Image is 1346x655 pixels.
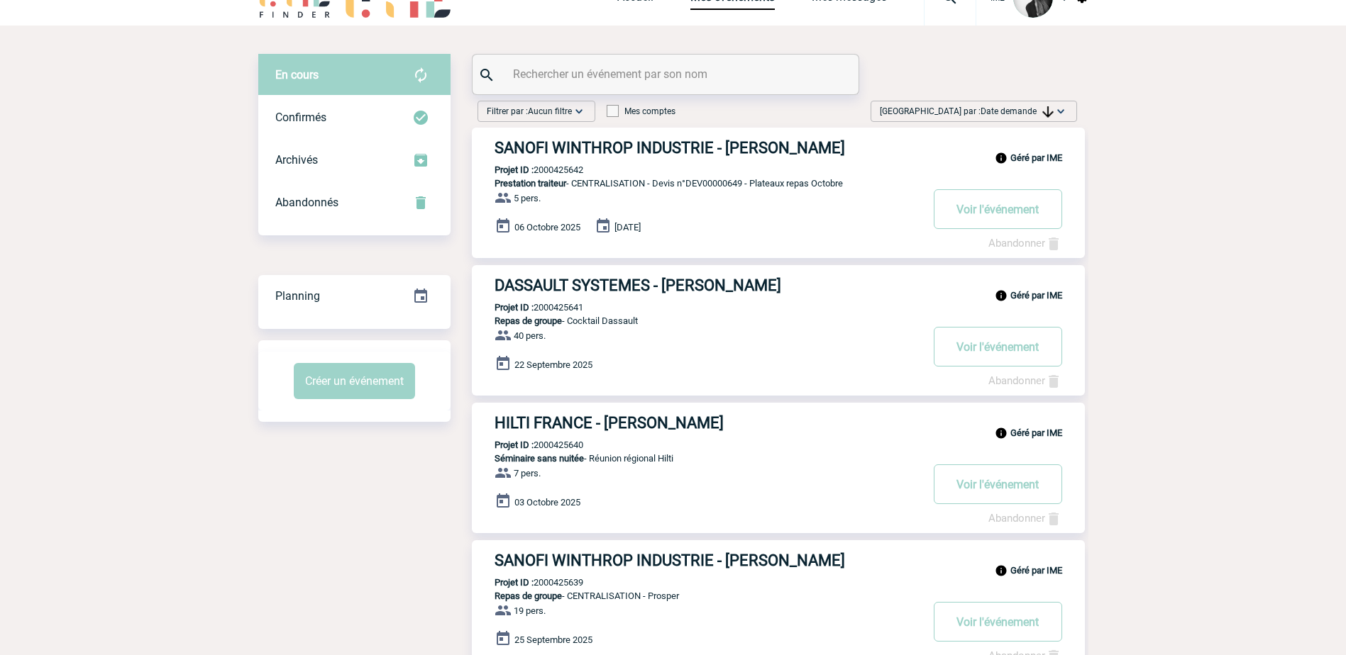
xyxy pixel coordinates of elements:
[514,359,592,370] span: 22 Septembre 2025
[472,453,920,464] p: - Réunion régional Hilti
[495,590,562,601] span: Repas de groupe
[275,111,326,124] span: Confirmés
[294,363,415,399] button: Créer un événement
[472,577,583,588] p: 2000425639
[514,330,546,341] span: 40 pers.
[472,276,1085,294] a: DASSAULT SYSTEMES - [PERSON_NAME]
[995,289,1008,302] img: info_black_24dp.svg
[514,634,592,645] span: 25 Septembre 2025
[275,289,320,303] span: Planning
[472,164,583,175] p: 2000425642
[528,106,572,116] span: Aucun filtre
[495,276,920,294] h3: DASSAULT SYSTEMES - [PERSON_NAME]
[495,552,920,569] h3: SANOFI WINTHROP INDUSTRIE - [PERSON_NAME]
[258,54,451,96] div: Retrouvez ici tous vos évènements avant confirmation
[1042,106,1054,118] img: arrow_downward.png
[275,68,319,82] span: En cours
[934,327,1062,366] button: Voir l'événement
[988,374,1062,387] a: Abandonner
[1054,104,1068,118] img: baseline_expand_more_white_24dp-b.png
[495,453,584,464] span: Séminaire sans nuitée
[995,564,1008,577] img: info_black_24dp.svg
[495,440,534,450] b: Projet ID :
[1010,427,1062,438] b: Géré par IME
[472,139,1085,157] a: SANOFI WINTHROP INDUSTRIE - [PERSON_NAME]
[258,181,451,224] div: Retrouvez ici tous vos événements annulés
[981,106,1054,116] span: Date demande
[934,464,1062,504] button: Voir l'événement
[572,104,586,118] img: baseline_expand_more_white_24dp-b.png
[275,153,318,167] span: Archivés
[472,440,583,450] p: 2000425640
[514,222,580,233] span: 06 Octobre 2025
[995,152,1008,164] img: info_black_24dp.svg
[472,315,920,326] p: - Cocktail Dassault
[514,497,580,508] span: 03 Octobre 2025
[495,315,562,326] span: Repas de groupe
[934,602,1062,642] button: Voir l'événement
[1010,290,1062,301] b: Géré par IME
[472,590,920,601] p: - CENTRALISATION - Prosper
[472,302,583,313] p: 2000425641
[472,414,1085,432] a: HILTI FRANCE - [PERSON_NAME]
[988,237,1062,250] a: Abandonner
[495,139,920,157] h3: SANOFI WINTHROP INDUSTRIE - [PERSON_NAME]
[495,414,920,432] h3: HILTI FRANCE - [PERSON_NAME]
[514,605,546,616] span: 19 pers.
[472,178,920,189] p: - CENTRALISATION - Devis n°DEV00000649 - Plateaux repas Octobre
[495,577,534,588] b: Projet ID :
[514,193,541,203] span: 5 pers.
[509,64,825,84] input: Rechercher un événement par son nom
[258,275,451,318] div: Retrouvez ici tous vos événements organisés par date et état d'avancement
[258,139,451,181] div: Retrouvez ici tous les événements que vous avez décidé d'archiver
[472,552,1085,569] a: SANOFI WINTHROP INDUSTRIE - [PERSON_NAME]
[495,178,566,189] span: Prestation traiteur
[495,302,534,313] b: Projet ID :
[495,164,534,175] b: Projet ID :
[988,512,1062,525] a: Abandonner
[258,274,451,316] a: Planning
[487,104,572,118] span: Filtrer par :
[514,468,541,478] span: 7 pers.
[275,196,338,209] span: Abandonnés
[880,104,1054,118] span: [GEOGRAPHIC_DATA] par :
[1010,565,1062,576] b: Géré par IME
[607,106,675,116] label: Mes comptes
[934,189,1062,229] button: Voir l'événement
[995,427,1008,440] img: info_black_24dp.svg
[614,222,641,233] span: [DATE]
[1010,152,1062,163] b: Géré par IME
